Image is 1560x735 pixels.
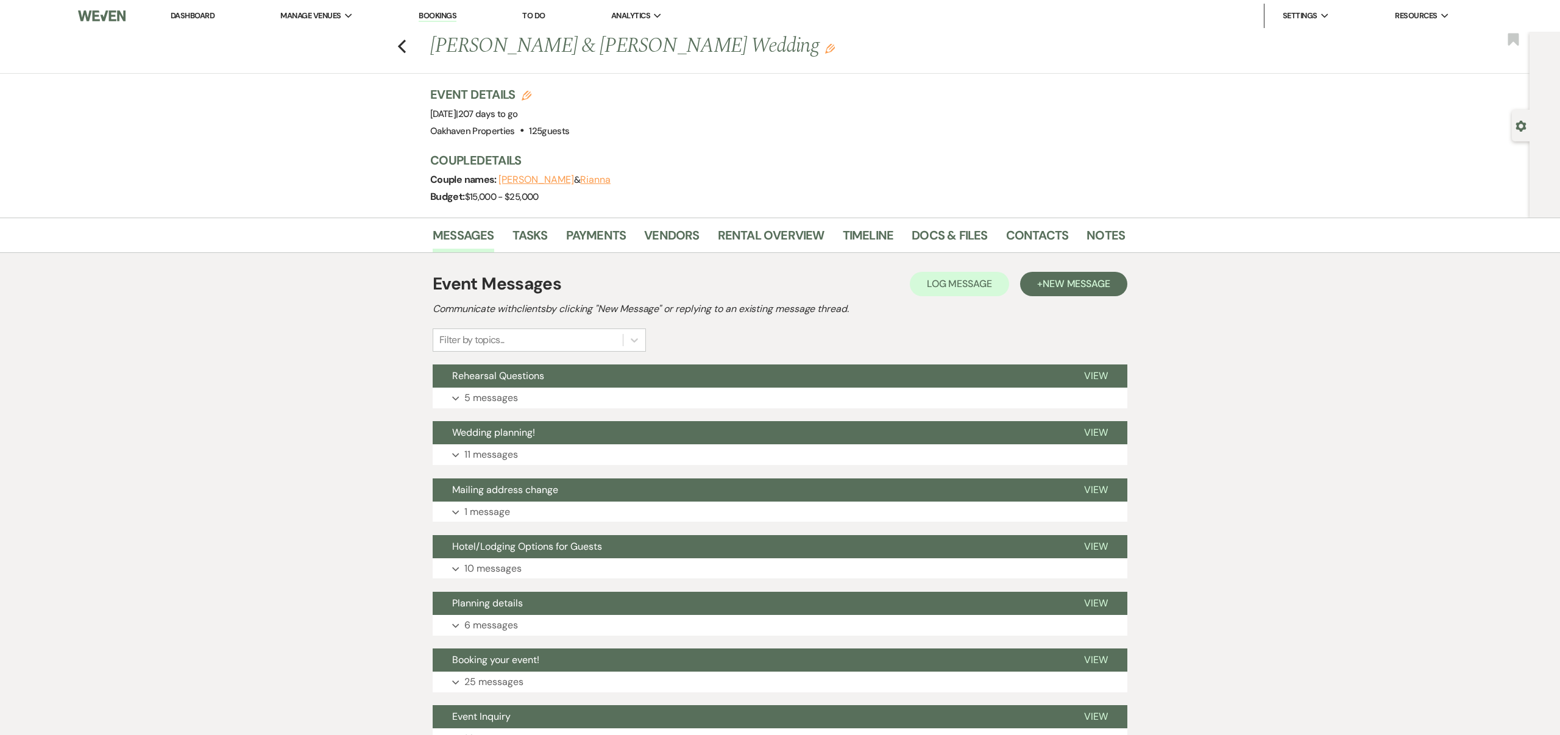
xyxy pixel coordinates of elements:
button: View [1065,364,1127,388]
span: Booking your event! [452,653,539,666]
a: To Do [522,10,545,21]
span: 207 days to go [458,108,518,120]
span: 125 guests [529,125,569,137]
button: View [1065,592,1127,615]
button: View [1065,648,1127,672]
button: Open lead details [1516,119,1526,131]
span: & [498,174,611,186]
a: Vendors [644,225,699,252]
span: Event Inquiry [452,710,511,723]
span: View [1084,597,1108,609]
span: View [1084,540,1108,553]
span: [DATE] [430,108,518,120]
button: [PERSON_NAME] [498,175,574,185]
span: | [456,108,517,120]
span: Mailing address change [452,483,558,496]
button: View [1065,705,1127,728]
span: View [1084,483,1108,496]
p: 1 message [464,504,510,520]
span: Hotel/Lodging Options for Guests [452,540,602,553]
h2: Communicate with clients by clicking "New Message" or replying to an existing message thread. [433,302,1127,316]
span: View [1084,710,1108,723]
a: Rental Overview [718,225,824,252]
span: View [1084,369,1108,382]
span: $15,000 - $25,000 [465,191,539,203]
h1: Event Messages [433,271,561,297]
button: Rianna [580,175,611,185]
button: 25 messages [433,672,1127,692]
button: +New Message [1020,272,1127,296]
h3: Event Details [430,86,569,103]
button: 6 messages [433,615,1127,636]
button: Hotel/Lodging Options for Guests [433,535,1065,558]
span: Log Message [927,277,992,290]
button: View [1065,478,1127,502]
a: Contacts [1006,225,1069,252]
p: 6 messages [464,617,518,633]
img: Weven Logo [78,3,126,29]
span: Rehearsal Questions [452,369,544,382]
span: Settings [1283,10,1317,22]
button: Log Message [910,272,1009,296]
span: Manage Venues [280,10,341,22]
button: 5 messages [433,388,1127,408]
span: View [1084,653,1108,666]
p: 11 messages [464,447,518,463]
a: Messages [433,225,494,252]
button: Edit [825,43,835,54]
button: View [1065,421,1127,444]
a: Payments [566,225,626,252]
span: Couple names: [430,173,498,186]
a: Bookings [419,10,456,22]
span: Wedding planning! [452,426,535,439]
button: Booking your event! [433,648,1065,672]
span: Oakhaven Properties [430,125,515,137]
span: Resources [1395,10,1437,22]
p: 5 messages [464,390,518,406]
a: Timeline [843,225,894,252]
h3: Couple Details [430,152,1113,169]
a: Tasks [512,225,548,252]
button: Planning details [433,592,1065,615]
button: 11 messages [433,444,1127,465]
p: 25 messages [464,674,523,690]
button: Wedding planning! [433,421,1065,444]
a: Docs & Files [912,225,987,252]
button: Mailing address change [433,478,1065,502]
span: Planning details [452,597,523,609]
a: Notes [1087,225,1125,252]
span: View [1084,426,1108,439]
span: Analytics [611,10,650,22]
h1: [PERSON_NAME] & [PERSON_NAME] Wedding [430,32,976,61]
button: Rehearsal Questions [433,364,1065,388]
p: 10 messages [464,561,522,577]
button: 1 message [433,502,1127,522]
button: Event Inquiry [433,705,1065,728]
span: Budget: [430,190,465,203]
span: New Message [1043,277,1110,290]
div: Filter by topics... [439,333,505,347]
button: 10 messages [433,558,1127,579]
button: View [1065,535,1127,558]
a: Dashboard [171,10,214,21]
